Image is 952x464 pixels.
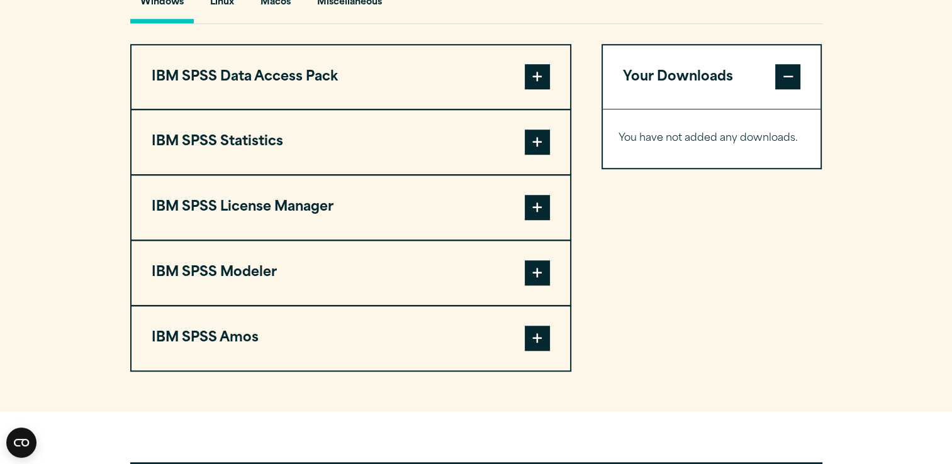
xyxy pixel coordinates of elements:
[603,45,821,109] button: Your Downloads
[619,130,805,148] p: You have not added any downloads.
[132,306,570,370] button: IBM SPSS Amos
[6,428,36,458] button: Open CMP widget
[132,241,570,305] button: IBM SPSS Modeler
[132,45,570,109] button: IBM SPSS Data Access Pack
[603,109,821,168] div: Your Downloads
[132,110,570,174] button: IBM SPSS Statistics
[132,175,570,240] button: IBM SPSS License Manager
